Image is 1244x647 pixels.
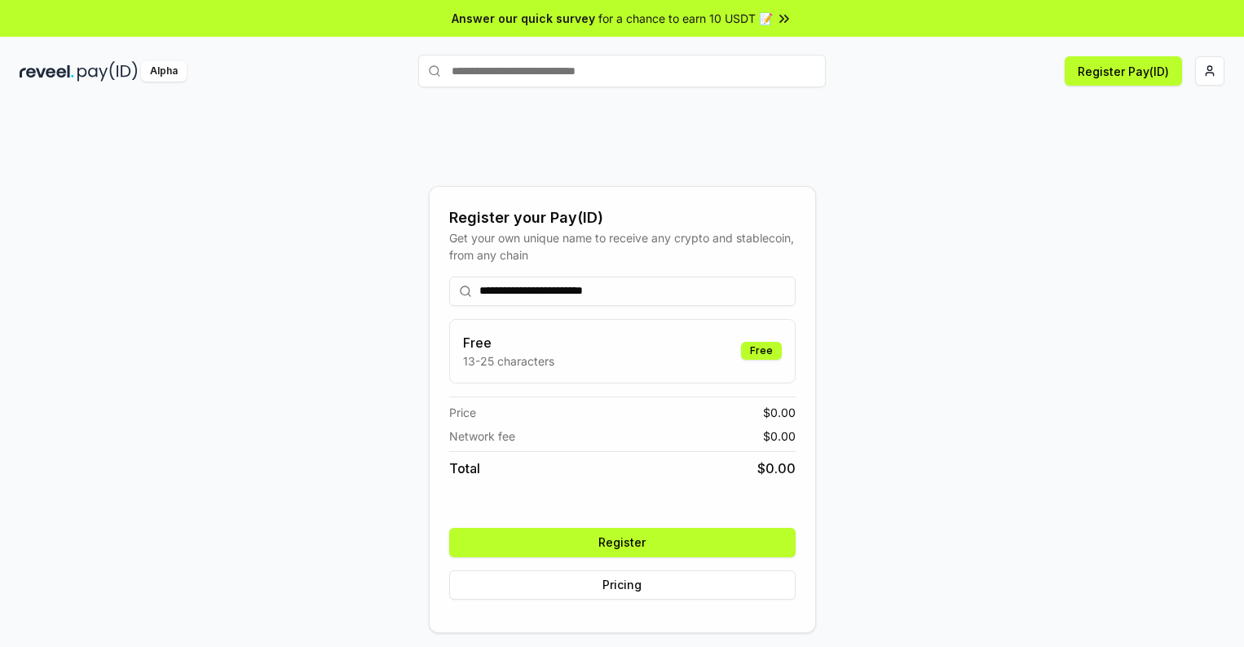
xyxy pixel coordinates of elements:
[449,570,796,600] button: Pricing
[20,61,74,82] img: reveel_dark
[449,404,476,421] span: Price
[763,404,796,421] span: $ 0.00
[741,342,782,360] div: Free
[1065,56,1182,86] button: Register Pay(ID)
[141,61,187,82] div: Alpha
[449,229,796,264] div: Get your own unique name to receive any crypto and stablecoin, from any chain
[452,10,595,27] span: Answer our quick survey
[449,528,796,557] button: Register
[449,428,515,445] span: Network fee
[449,206,796,229] div: Register your Pay(ID)
[449,459,480,478] span: Total
[77,61,138,82] img: pay_id
[763,428,796,445] span: $ 0.00
[757,459,796,478] span: $ 0.00
[463,352,554,370] p: 13-25 characters
[463,333,554,352] h3: Free
[598,10,773,27] span: for a chance to earn 10 USDT 📝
